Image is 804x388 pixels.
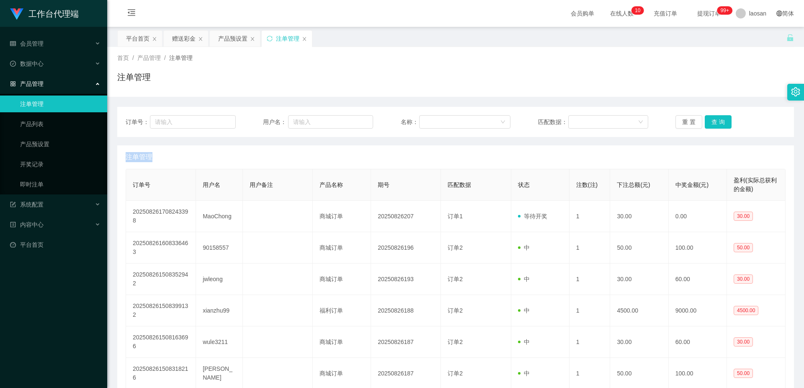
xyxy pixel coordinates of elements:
[250,36,255,41] i: 图标: close
[196,264,242,295] td: jwleong
[10,40,44,47] span: 会员管理
[126,201,196,232] td: 202508261708243398
[448,339,463,345] span: 订单2
[20,96,100,112] a: 注单管理
[28,0,79,27] h1: 工作台代理端
[196,232,242,264] td: 90158557
[500,119,505,125] i: 图标: down
[717,6,732,15] sup: 976
[117,54,129,61] span: 首页
[313,326,371,358] td: 商城订单
[675,181,709,188] span: 中奖金额(元)
[675,115,702,129] button: 重 置
[10,41,16,47] i: 图标: table
[610,264,668,295] td: 30.00
[669,295,727,326] td: 9000.00
[518,307,530,314] span: 中
[132,54,134,61] span: /
[371,326,441,358] td: 20250826187
[606,10,638,16] span: 在线人数
[169,54,193,61] span: 注单管理
[172,31,196,47] div: 赠送彩金
[649,10,681,16] span: 充值订单
[10,201,44,208] span: 系统配置
[693,10,725,16] span: 提现订单
[635,6,638,15] p: 1
[638,6,641,15] p: 0
[371,264,441,295] td: 20250826193
[313,264,371,295] td: 商城订单
[152,36,157,41] i: 图标: close
[569,232,611,264] td: 1
[371,201,441,232] td: 20250826207
[218,31,247,47] div: 产品预设置
[518,276,530,282] span: 中
[734,243,753,252] span: 50.00
[791,87,800,96] i: 图标: setting
[10,81,16,87] i: 图标: appstore-o
[448,244,463,251] span: 订单2
[669,264,727,295] td: 60.00
[198,36,203,41] i: 图标: close
[705,115,732,129] button: 查 询
[569,264,611,295] td: 1
[313,201,371,232] td: 商城订单
[10,202,16,207] i: 图标: form
[20,136,100,153] a: 产品预设置
[569,326,611,358] td: 1
[196,295,242,326] td: xianzhu99
[448,276,463,282] span: 订单2
[133,181,150,188] span: 订单号
[288,115,373,129] input: 请输入
[20,116,100,132] a: 产品列表
[117,0,146,27] i: 图标: menu-fold
[267,36,273,41] i: 图标: sync
[518,370,530,377] span: 中
[448,307,463,314] span: 订单2
[196,326,242,358] td: wule3211
[371,295,441,326] td: 20250826188
[669,232,727,264] td: 100.00
[313,232,371,264] td: 商城订单
[371,232,441,264] td: 20250826196
[734,369,753,378] span: 50.00
[126,295,196,326] td: 202508261508399132
[302,36,307,41] i: 图标: close
[126,326,196,358] td: 202508261508163696
[569,295,611,326] td: 1
[10,61,16,67] i: 图标: check-circle-o
[569,201,611,232] td: 1
[10,236,100,253] a: 图标: dashboard平台首页
[137,54,161,61] span: 产品管理
[10,10,79,17] a: 工作台代理端
[610,201,668,232] td: 30.00
[126,264,196,295] td: 202508261508352942
[20,156,100,173] a: 开奖记录
[576,181,598,188] span: 注数(注)
[538,118,568,127] span: 匹配数据：
[126,118,150,127] span: 订单号：
[10,222,16,228] i: 图标: profile
[126,152,152,162] span: 注单管理
[786,34,794,41] i: 图标: unlock
[518,339,530,345] span: 中
[776,10,782,16] i: 图标: global
[126,232,196,264] td: 202508261608336463
[378,181,389,188] span: 期号
[10,8,23,20] img: logo.9652507e.png
[117,71,151,83] h1: 注单管理
[518,181,530,188] span: 状态
[150,115,235,129] input: 请输入
[10,221,44,228] span: 内容中心
[610,295,668,326] td: 4500.00
[669,326,727,358] td: 60.00
[734,212,753,221] span: 30.00
[203,181,220,188] span: 用户名
[126,31,149,47] div: 平台首页
[250,181,273,188] span: 用户备注
[448,181,471,188] span: 匹配数据
[734,337,753,347] span: 30.00
[164,54,166,61] span: /
[276,31,299,47] div: 注单管理
[610,232,668,264] td: 50.00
